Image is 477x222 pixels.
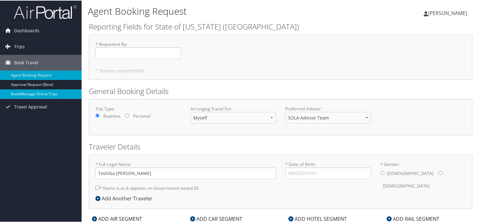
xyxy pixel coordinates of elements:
a: [PERSON_NAME] [424,3,473,22]
h2: Reporting Fields for State of [US_STATE] ([GEOGRAPHIC_DATA]) [89,21,472,31]
label: * Name is as it appears on Government issued ID. [95,182,200,193]
img: airportal-logo.png [14,4,77,19]
span: Book Travel [14,54,38,70]
div: ADD RAIL SEGMENT [383,214,442,222]
span: Dashboards [14,22,40,38]
label: * Full Legal Name [95,161,276,178]
input: * Requested By: [95,47,181,58]
label: Arranging Travel For: [190,105,276,111]
span: [PERSON_NAME] [428,9,467,16]
label: Personal [133,112,150,119]
h2: Traveler Details [89,141,472,151]
label: * Gender: [380,161,466,192]
h2: General Booking Details [89,85,472,96]
input: * Gender:[DEMOGRAPHIC_DATA][DEMOGRAPHIC_DATA] [438,170,442,174]
div: ADD CAR SEGMENT [187,214,245,222]
input: * Full Legal Name [95,167,276,178]
label: Business [103,112,120,119]
label: Preferred Advisor [285,105,371,111]
label: [DEMOGRAPHIC_DATA] [387,167,433,179]
label: Trip Type: [95,105,181,111]
label: * Date of Birth: [285,161,371,178]
h5: * Denotes required field [95,68,466,72]
div: Add Another Traveler [95,194,156,202]
input: * Date of Birth: [285,167,371,178]
label: * Requested By : [95,40,181,58]
h1: Agent Booking Request [88,4,345,17]
div: ADD AIR SEGMENT [89,214,145,222]
label: [DEMOGRAPHIC_DATA] [383,179,429,191]
input: * Name is as it appears on Government issued ID. [95,185,99,189]
input: * Gender:[DEMOGRAPHIC_DATA][DEMOGRAPHIC_DATA] [380,170,384,174]
span: Trips [14,38,25,54]
div: ADD HOTEL SEGMENT [285,214,350,222]
span: Travel Approval [14,98,47,114]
